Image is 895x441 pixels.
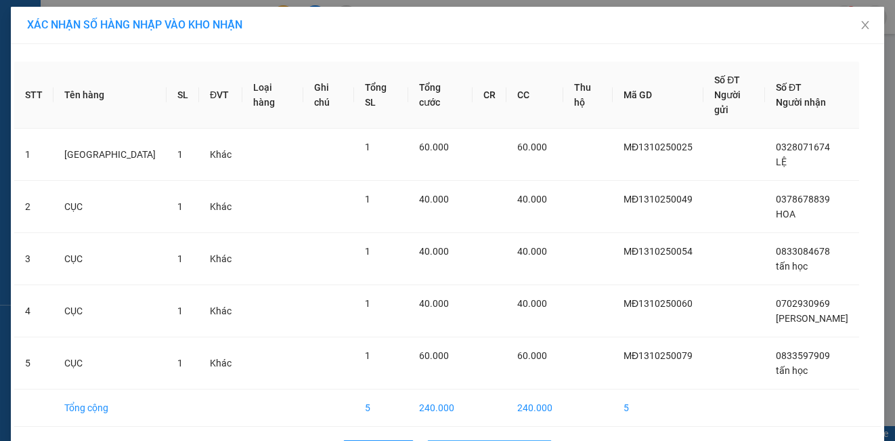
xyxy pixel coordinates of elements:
[613,62,703,129] th: Mã GD
[14,285,53,337] td: 4
[53,390,167,427] td: Tổng cộng
[354,390,408,427] td: 5
[419,246,449,257] span: 40.000
[776,156,787,167] span: LỆ
[624,298,693,309] span: MĐ1310250060
[776,142,830,152] span: 0328071674
[53,233,167,285] td: CỤC
[419,298,449,309] span: 40.000
[419,350,449,361] span: 60.000
[473,62,506,129] th: CR
[860,20,871,30] span: close
[14,181,53,233] td: 2
[517,350,547,361] span: 60.000
[624,350,693,361] span: MĐ1310250079
[177,358,183,369] span: 1
[53,285,167,337] td: CỤC
[177,253,183,264] span: 1
[199,233,242,285] td: Khác
[517,246,547,257] span: 40.000
[776,97,826,108] span: Người nhận
[199,181,242,233] td: Khác
[776,313,848,324] span: [PERSON_NAME]
[714,75,740,85] span: Số ĐT
[177,201,183,212] span: 1
[199,62,242,129] th: ĐVT
[14,233,53,285] td: 3
[714,89,741,115] span: Người gửi
[199,285,242,337] td: Khác
[354,62,408,129] th: Tổng SL
[408,62,473,129] th: Tổng cước
[365,142,370,152] span: 1
[776,194,830,205] span: 0378678839
[27,18,242,31] span: XÁC NHẬN SỐ HÀNG NHẬP VÀO KHO NHẬN
[53,181,167,233] td: CỤC
[365,194,370,205] span: 1
[517,194,547,205] span: 40.000
[53,62,167,129] th: Tên hàng
[177,149,183,160] span: 1
[846,7,884,45] button: Close
[53,337,167,390] td: CỤC
[776,246,830,257] span: 0833084678
[517,298,547,309] span: 40.000
[613,390,703,427] td: 5
[365,350,370,361] span: 1
[776,261,808,272] span: tấn học
[776,365,808,376] span: tấn học
[14,129,53,181] td: 1
[419,194,449,205] span: 40.000
[776,350,830,361] span: 0833597909
[563,62,613,129] th: Thu hộ
[177,306,183,316] span: 1
[242,62,303,129] th: Loại hàng
[14,337,53,390] td: 5
[199,337,242,390] td: Khác
[624,142,693,152] span: MĐ1310250025
[419,142,449,152] span: 60.000
[506,62,563,129] th: CC
[517,142,547,152] span: 60.000
[365,246,370,257] span: 1
[365,298,370,309] span: 1
[167,62,199,129] th: SL
[624,246,693,257] span: MĐ1310250054
[14,62,53,129] th: STT
[776,298,830,309] span: 0702930969
[776,82,802,93] span: Số ĐT
[199,129,242,181] td: Khác
[776,209,795,219] span: HOA
[506,390,563,427] td: 240.000
[408,390,473,427] td: 240.000
[303,62,355,129] th: Ghi chú
[624,194,693,205] span: MĐ1310250049
[53,129,167,181] td: [GEOGRAPHIC_DATA]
